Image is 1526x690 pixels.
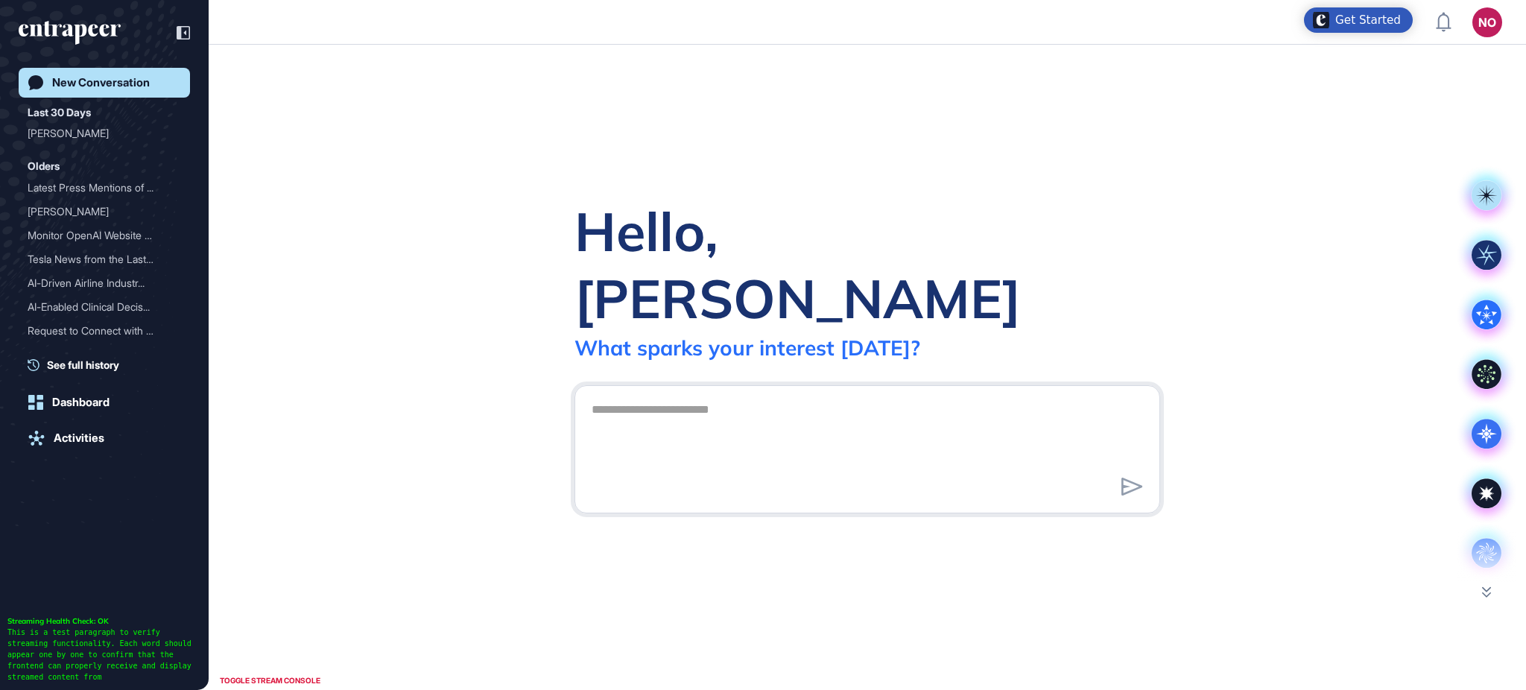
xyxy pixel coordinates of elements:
[28,121,169,145] div: [PERSON_NAME]
[52,396,110,409] div: Dashboard
[19,21,121,45] div: entrapeer-logo
[28,247,169,271] div: Tesla News from the Last ...
[19,387,190,417] a: Dashboard
[28,104,91,121] div: Last 30 Days
[28,176,181,200] div: Latest Press Mentions of OpenAI
[28,295,169,319] div: AI-Enabled Clinical Decis...
[28,319,181,343] div: Request to Connect with Curie
[47,357,119,373] span: See full history
[19,423,190,453] a: Activities
[28,200,181,224] div: Reese
[54,431,104,445] div: Activities
[1304,7,1413,33] div: Open Get Started checklist
[28,121,181,145] div: Curie
[1313,12,1329,28] img: launcher-image-alternative-text
[28,224,169,247] div: Monitor OpenAI Website Ac...
[1472,7,1502,37] button: NO
[28,357,190,373] a: See full history
[28,247,181,271] div: Tesla News from the Last Two Weeks
[19,68,190,98] a: New Conversation
[28,224,181,247] div: Monitor OpenAI Website Activity
[28,319,169,343] div: Request to Connect with C...
[216,671,324,690] div: TOGGLE STREAM CONSOLE
[52,76,150,89] div: New Conversation
[28,271,181,295] div: AI-Driven Airline Industry Updates
[28,343,169,367] div: [PERSON_NAME]
[574,197,1160,332] div: Hello, [PERSON_NAME]
[28,200,169,224] div: [PERSON_NAME]
[1335,13,1401,28] div: Get Started
[28,176,169,200] div: Latest Press Mentions of ...
[574,335,920,361] div: What sparks your interest [DATE]?
[28,343,181,367] div: Reese
[28,157,60,175] div: Olders
[28,295,181,319] div: AI-Enabled Clinical Decision Support Software for Infectious Disease Screening and AMR Program
[28,271,169,295] div: AI-Driven Airline Industr...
